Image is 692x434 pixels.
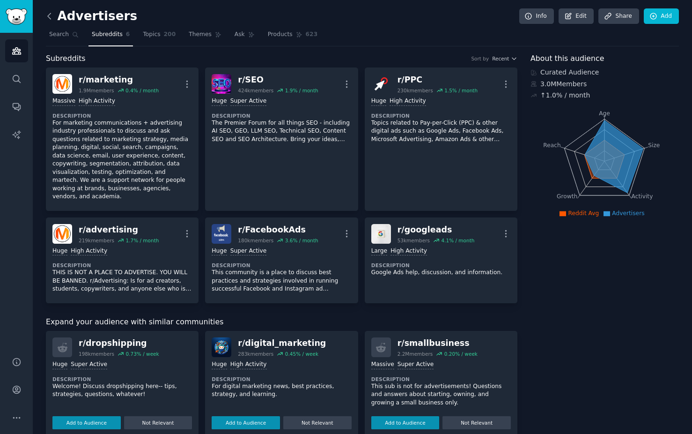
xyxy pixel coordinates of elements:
[125,351,159,357] div: 0.73 % / week
[371,269,511,277] p: Google Ads help, discussion, and information.
[390,247,427,256] div: High Activity
[92,30,123,39] span: Subreddits
[238,87,273,94] div: 424k members
[371,360,394,369] div: Massive
[52,360,67,369] div: Huge
[519,8,554,24] a: Info
[398,360,434,369] div: Super Active
[79,337,159,349] div: r/ dropshipping
[644,8,679,24] a: Add
[52,74,72,94] img: marketing
[265,27,321,46] a: Products623
[268,30,293,39] span: Products
[238,351,273,357] div: 283k members
[471,55,489,62] div: Sort by
[189,30,212,39] span: Themes
[371,262,511,269] dt: Description
[126,30,130,39] span: 6
[79,74,159,86] div: r/ marketing
[371,247,387,256] div: Large
[231,27,258,46] a: Ask
[371,112,511,119] dt: Description
[444,351,478,357] div: 0.20 % / week
[371,224,391,244] img: googleads
[398,237,430,244] div: 53k members
[599,110,610,117] tspan: Age
[212,416,280,429] button: Add to Audience
[398,87,433,94] div: 230k members
[285,237,318,244] div: 3.6 % / month
[598,8,639,24] a: Share
[398,337,478,349] div: r/ smallbusiness
[205,67,358,211] a: SEOr/SEO424kmembers1.9% / monthHugeSuper ActiveDescriptionThe Premier Forum for all things SEO - ...
[212,119,351,144] p: The Premier Forum for all things SEO - including AI SEO, GEO, LLM SEO, Technical SEO, Content SEO...
[143,30,160,39] span: Topics
[46,27,82,46] a: Search
[238,74,318,86] div: r/ SEO
[212,337,231,357] img: digital_marketing
[52,119,192,201] p: For marketing communications + advertising industry professionals to discuss and ask questions re...
[205,217,358,303] a: FacebookAdsr/FacebookAds180kmembers3.6% / monthHugeSuper ActiveDescriptionThis community is a pla...
[212,382,351,399] p: For digital marketing news, best practices, strategy, and learning.
[371,119,511,144] p: Topics related to Pay-per-Click (PPC) & other digital ads such as Google Ads, Facebook Ads, Micro...
[230,97,267,106] div: Super Active
[648,142,660,148] tspan: Size
[46,217,199,303] a: advertisingr/advertising219kmembers1.7% / monthHugeHigh ActivityDescriptionTHIS IS NOT A PLACE TO...
[557,193,577,200] tspan: Growth
[46,67,199,211] a: marketingr/marketing1.9Mmembers0.4% / monthMassiveHigh ActivityDescriptionFor marketing communica...
[140,27,179,46] a: Topics200
[559,8,594,24] a: Edit
[285,87,318,94] div: 1.9 % / month
[568,210,599,217] span: Reddit Avg
[46,316,223,328] span: Expand your audience with similar communities
[52,376,192,382] dt: Description
[530,53,604,65] span: About this audience
[371,97,386,106] div: Huge
[124,416,192,429] button: Not Relevant
[49,30,69,39] span: Search
[46,53,86,65] span: Subreddits
[125,87,159,94] div: 0.4 % / month
[543,142,561,148] tspan: Reach
[283,416,352,429] button: Not Relevant
[238,237,273,244] div: 180k members
[79,237,114,244] div: 219k members
[212,360,227,369] div: Huge
[52,112,192,119] dt: Description
[52,97,75,106] div: Massive
[52,262,192,269] dt: Description
[52,416,121,429] button: Add to Audience
[164,30,176,39] span: 200
[230,360,267,369] div: High Activity
[530,67,679,77] div: Curated Audience
[6,8,27,25] img: GummySearch logo
[390,97,426,106] div: High Activity
[185,27,225,46] a: Themes
[238,337,326,349] div: r/ digital_marketing
[371,74,391,94] img: PPC
[398,351,433,357] div: 2.2M members
[530,79,679,89] div: 3.0M Members
[492,55,517,62] button: Recent
[52,247,67,256] div: Huge
[212,224,231,244] img: FacebookAds
[79,351,114,357] div: 198k members
[365,217,517,303] a: googleadsr/googleads53kmembers4.1% / monthLargeHigh ActivityDescriptionGoogle Ads help, discussio...
[632,193,653,200] tspan: Activity
[88,27,133,46] a: Subreddits6
[52,382,192,399] p: Welcome! Discuss dropshipping here-- tips, strategies, questions, whatever!
[79,87,114,94] div: 1.9M members
[212,74,231,94] img: SEO
[235,30,245,39] span: Ask
[442,416,511,429] button: Not Relevant
[540,90,590,100] div: ↑ 1.0 % / month
[398,224,475,236] div: r/ googleads
[212,247,227,256] div: Huge
[398,74,478,86] div: r/ PPC
[212,112,351,119] dt: Description
[285,351,318,357] div: 0.45 % / week
[212,376,351,382] dt: Description
[612,210,644,217] span: Advertisers
[71,247,107,256] div: High Activity
[371,376,511,382] dt: Description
